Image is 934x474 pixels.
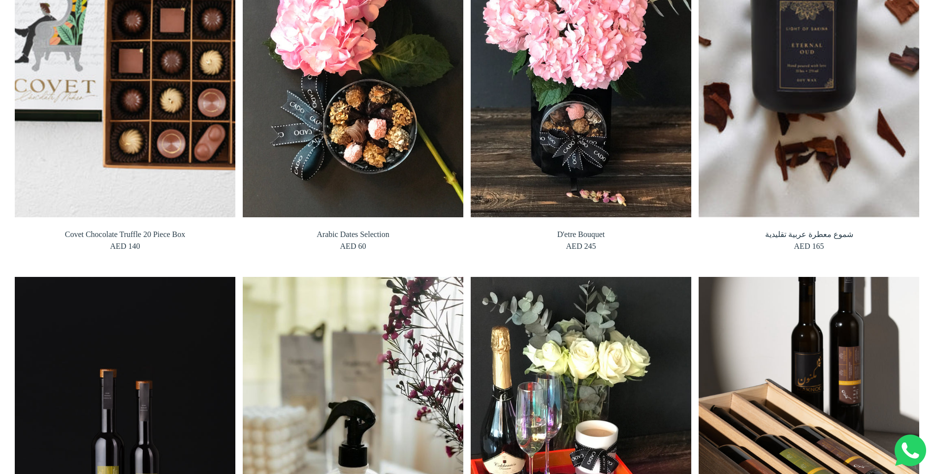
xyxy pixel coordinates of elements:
span: D'etre Bouquet [471,230,691,240]
span: AED 245 [566,242,596,250]
a: Covet Chocolate Truffle 20 Piece Box AED 140 [15,227,235,255]
span: AED 140 [110,242,140,250]
span: AED 60 [340,242,366,250]
a: Arabic Dates Selection AED 60 [243,227,463,255]
span: Arabic Dates Selection [243,230,463,240]
span: AED 165 [794,242,824,250]
img: Whatsapp [895,435,926,466]
span: Covet Chocolate Truffle 20 Piece Box [15,230,235,240]
a: D'etre Bouquet AED 245 [471,227,691,255]
span: شموع معطرة عربية تقليدية [699,230,919,240]
a: شموع معطرة عربية تقليدية AED 165 [699,227,919,255]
